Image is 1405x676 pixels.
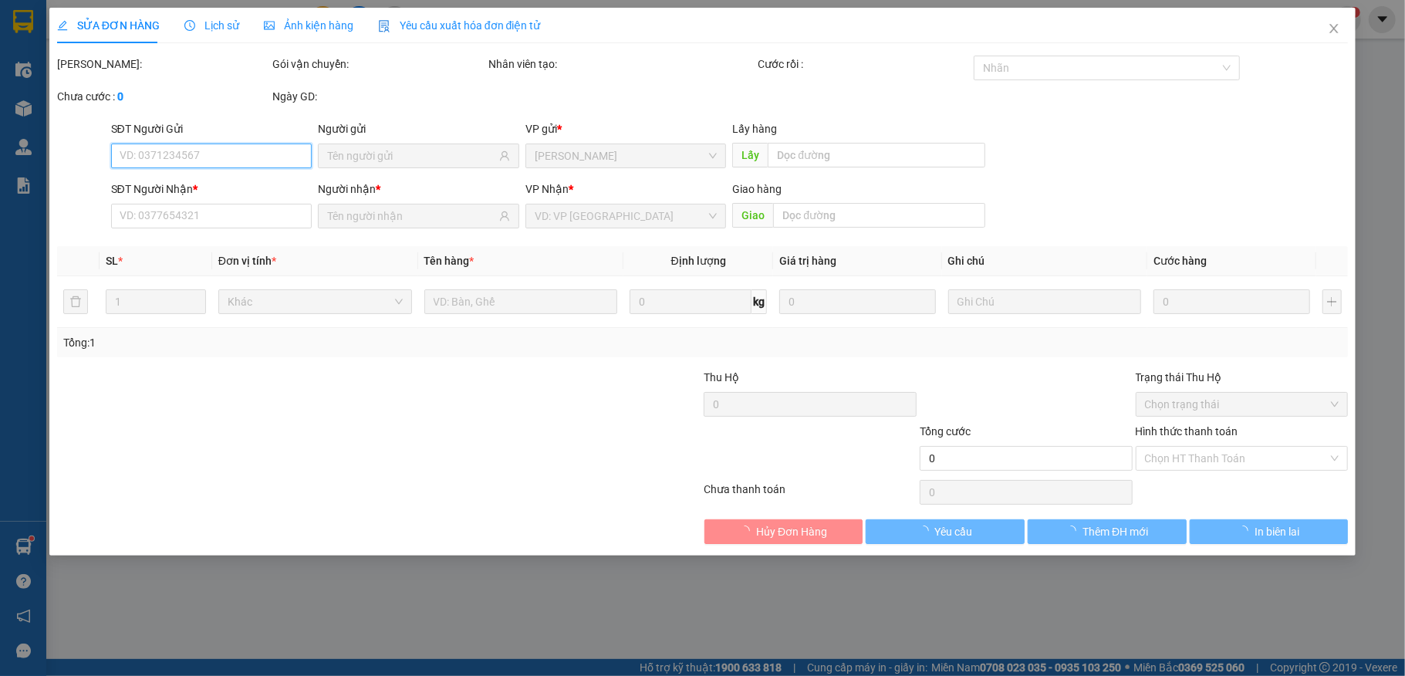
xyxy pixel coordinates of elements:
span: Yêu cầu xuất hóa đơn điện tử [378,19,541,32]
div: Chưa cước : [57,88,270,105]
div: Trạng thái Thu Hộ [1136,369,1349,386]
span: VP Nhận [525,183,569,195]
span: Thêm ĐH mới [1082,523,1148,540]
span: close [1328,22,1340,35]
span: Tổng cước [920,425,971,438]
div: SĐT Người Gửi [111,120,312,137]
div: [PERSON_NAME]: [57,56,270,73]
span: SL [106,255,118,267]
span: picture [264,20,275,31]
span: Khác [228,290,403,313]
span: SỬA ĐƠN HÀNG [57,19,160,32]
div: SĐT Người Nhận [111,181,312,198]
button: delete [63,289,88,314]
span: Giá trị hàng [779,255,836,267]
button: plus [1322,289,1343,314]
span: loading [1066,526,1082,536]
th: Ghi chú [942,246,1148,276]
div: Gói vận chuyển: [272,56,485,73]
button: In biên lai [1190,519,1349,544]
span: clock-circle [184,20,195,31]
span: Lịch sử [184,19,239,32]
img: icon [378,20,390,32]
button: Yêu cầu [866,519,1025,544]
span: Tên hàng [424,255,475,267]
input: 0 [1153,289,1309,314]
div: Ngày GD: [272,88,485,105]
span: kg [751,289,767,314]
div: Nhân viên tạo: [488,56,755,73]
input: 0 [779,289,935,314]
span: Chọn trạng thái [1145,393,1339,416]
span: Cước hàng [1153,255,1207,267]
span: Giao hàng [732,183,782,195]
span: user [499,211,510,221]
span: user [499,150,510,161]
button: Hủy Đơn Hàng [704,519,863,544]
span: Đơn vị tính [218,255,276,267]
b: [DOMAIN_NAME] [130,59,212,71]
span: Hủy Đơn Hàng [756,523,827,540]
b: 0 [117,90,123,103]
img: logo.jpg [167,19,204,56]
input: Dọc đường [768,143,985,167]
div: Người nhận [318,181,519,198]
input: VD: Bàn, Ghế [424,289,618,314]
span: Yêu cầu [935,523,973,540]
span: Giao [732,203,773,228]
div: Người gửi [318,120,519,137]
input: Tên người nhận [327,208,496,225]
label: Hình thức thanh toán [1136,425,1238,438]
span: loading [1238,526,1255,536]
div: Cước rồi : [758,56,971,73]
button: Close [1312,8,1356,51]
span: Lấy hàng [732,123,777,135]
span: Ảnh kiện hàng [264,19,353,32]
span: loading [739,526,756,536]
li: (c) 2017 [130,73,212,93]
input: Dọc đường [773,203,985,228]
div: Tổng: 1 [63,334,543,351]
span: VP Phan Thiết [535,144,718,167]
b: BIÊN NHẬN GỬI HÀNG HÓA [100,22,148,148]
input: Tên người gửi [327,147,496,164]
input: Ghi Chú [948,289,1142,314]
span: Định lượng [671,255,726,267]
span: Lấy [732,143,768,167]
div: VP gửi [525,120,727,137]
button: Thêm ĐH mới [1028,519,1187,544]
span: edit [57,20,68,31]
span: loading [918,526,935,536]
span: Thu Hộ [704,371,739,384]
div: Chưa thanh toán [702,481,918,508]
span: In biên lai [1255,523,1299,540]
b: [PERSON_NAME] [19,100,87,172]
